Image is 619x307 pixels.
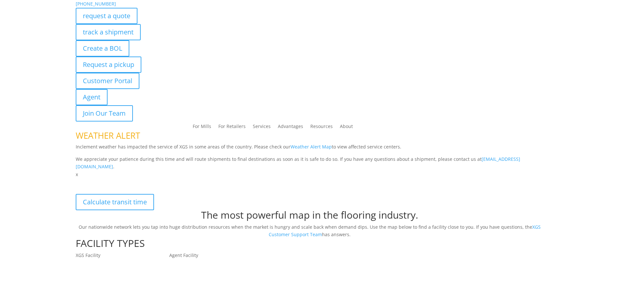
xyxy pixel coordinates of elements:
[76,130,140,141] span: WEATHER ALERT
[76,8,137,24] a: request a quote
[169,251,263,259] p: Agent Facility
[193,124,211,131] a: For Mills
[290,144,332,150] a: Weather Alert Map
[76,223,544,239] p: Our nationwide network lets you tap into huge distribution resources when the market is hungry an...
[76,24,141,40] a: track a shipment
[76,40,129,57] a: Create a BOL
[76,155,544,171] p: We appreciate your patience during this time and will route shipments to final destinations as so...
[278,124,303,131] a: Advantages
[76,73,139,89] a: Customer Portal
[253,124,271,131] a: Services
[76,89,108,105] a: Agent
[76,171,544,178] p: x
[310,124,333,131] a: Resources
[76,210,544,223] h1: The most powerful map in the flooring industry.
[76,1,116,7] a: [PHONE_NUMBER]
[76,178,544,194] p: XGS Distribution Network
[76,194,154,210] a: Calculate transit time
[76,57,141,73] a: Request a pickup
[76,238,544,251] h1: FACILITY TYPES
[340,124,353,131] a: About
[76,143,544,155] p: Inclement weather has impacted the service of XGS in some areas of the country. Please check our ...
[76,105,133,122] a: Join Our Team
[76,251,169,259] p: XGS Facility
[218,124,246,131] a: For Retailers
